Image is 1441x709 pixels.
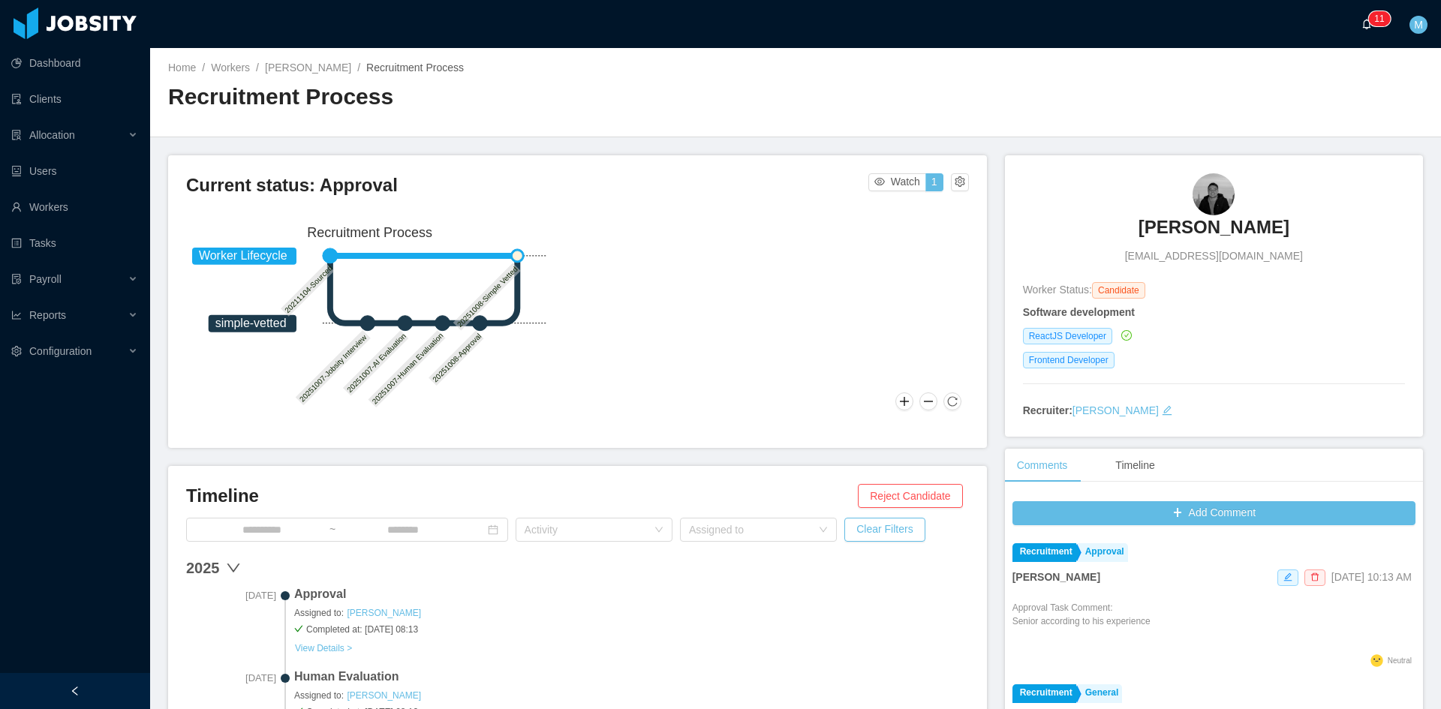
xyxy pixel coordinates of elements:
span: Neutral [1388,656,1412,665]
h2: Recruitment Process [168,82,796,113]
text: 20211104-Sourced [284,264,335,315]
button: icon: setting [951,173,969,191]
span: M [1414,16,1423,34]
a: [PERSON_NAME] [346,689,422,701]
span: Allocation [29,129,75,141]
button: View Details > [294,642,353,654]
a: [PERSON_NAME] [1072,404,1159,416]
text: 20251008-Simple Vetted [456,265,520,329]
a: Workers [211,62,250,74]
button: Zoom Out [919,392,937,410]
div: Approval Task Comment: [1012,601,1151,650]
tspan: Worker Lifecycle [199,249,287,262]
span: Approval [294,585,969,603]
span: Assigned to: [294,689,969,702]
i: icon: line-chart [11,310,22,320]
span: Reports [29,309,66,321]
span: ReactJS Developer [1023,328,1112,344]
h3: Timeline [186,484,858,508]
span: Frontend Developer [1023,352,1115,368]
img: d5a45be3-7130-47c2-89d6-cb4f74eb5710_68ed072ff22b5-90w.png [1193,173,1235,215]
i: icon: delete [1310,572,1319,581]
i: icon: down [654,525,663,536]
span: Completed at: [DATE] 08:13 [294,623,969,636]
button: Reject Candidate [858,484,962,508]
i: icon: setting [11,346,22,356]
strong: [PERSON_NAME] [1012,571,1100,583]
span: Configuration [29,345,92,357]
text: Recruitment Process [308,225,433,240]
span: [EMAIL_ADDRESS][DOMAIN_NAME] [1125,248,1303,264]
i: icon: check-circle [1121,330,1132,341]
span: [DATE] [186,671,276,686]
sup: 11 [1368,11,1390,26]
span: Payroll [29,273,62,285]
i: icon: bell [1361,19,1372,29]
strong: Software development [1023,306,1135,318]
strong: Recruiter: [1023,404,1072,416]
i: icon: calendar [488,524,498,535]
h3: Current status: Approval [186,173,868,197]
a: icon: profileTasks [11,228,138,258]
span: Assigned to: [294,606,969,620]
span: Recruitment Process [366,62,464,74]
i: icon: down [819,525,828,536]
button: Reset Zoom [943,392,961,410]
div: Comments [1005,449,1080,482]
button: icon: plusAdd Comment [1012,501,1415,525]
div: Assigned to [689,522,811,537]
i: icon: file-protect [11,274,22,284]
span: Human Evaluation [294,668,969,686]
a: Home [168,62,196,74]
i: icon: edit [1162,405,1172,416]
text: 20251007-AI Evaluation [346,332,408,394]
span: [DATE] [186,588,276,603]
button: Clear Filters [844,518,925,542]
a: Recruitment [1012,684,1076,703]
tspan: simple-vetted [215,317,287,329]
a: icon: auditClients [11,84,138,114]
a: [PERSON_NAME] [1139,215,1289,248]
div: Timeline [1103,449,1166,482]
p: Senior according to his experience [1012,614,1151,628]
a: General [1078,684,1123,703]
button: Zoom In [895,392,913,410]
span: [DATE] 10:13 AM [1331,571,1412,583]
span: down [226,560,241,575]
a: Recruitment [1012,543,1076,562]
a: Approval [1078,543,1128,562]
button: icon: eyeWatch [868,173,926,191]
a: icon: pie-chartDashboard [11,48,138,78]
a: icon: userWorkers [11,192,138,222]
a: icon: check-circle [1118,329,1132,341]
div: Activity [525,522,647,537]
span: / [357,62,360,74]
a: [PERSON_NAME] [346,607,422,619]
i: icon: check [294,624,303,633]
i: icon: edit [1283,572,1292,581]
h3: [PERSON_NAME] [1139,215,1289,239]
div: 2025 down [186,557,969,579]
span: Candidate [1092,282,1145,299]
button: 1 [925,173,943,191]
text: 20251008-Approval [432,332,483,383]
text: 20251007-Jobsity Interview [298,333,369,404]
span: / [256,62,259,74]
a: [PERSON_NAME] [265,62,351,74]
text: 20251007-Human Evaluation [371,332,445,406]
span: / [202,62,205,74]
p: 1 [1374,11,1379,26]
span: Worker Status: [1023,284,1092,296]
a: icon: robotUsers [11,156,138,186]
p: 1 [1379,11,1385,26]
i: icon: solution [11,130,22,140]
